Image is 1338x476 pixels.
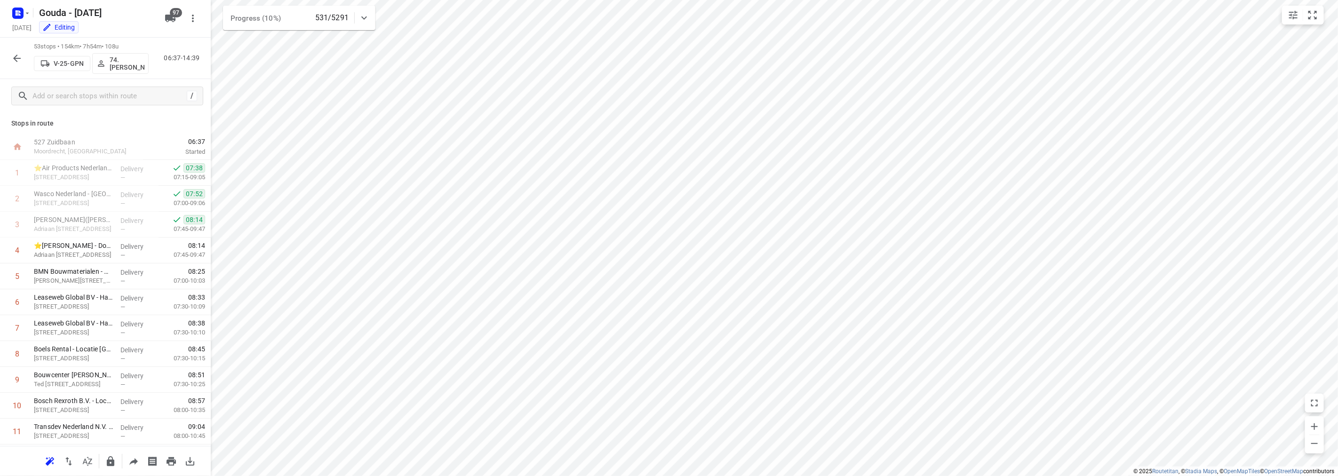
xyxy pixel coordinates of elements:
[120,164,155,174] p: Delivery
[120,216,155,225] p: Delivery
[34,147,132,156] p: Moordrecht, [GEOGRAPHIC_DATA]
[1152,468,1179,475] a: Routetitan
[34,396,113,405] p: Bosch Rexroth B.V. - Locatie Haarlem(Bardo van Nieuwburg)
[110,56,144,71] p: 74.Edwin van Riemsdijk
[183,215,205,224] span: 08:14
[231,14,281,23] span: Progress (10%)
[120,268,155,277] p: Delivery
[120,423,155,432] p: Delivery
[42,23,75,32] div: You are currently in edit mode.
[164,53,203,63] p: 06:37-14:39
[183,163,205,173] span: 07:38
[159,250,205,260] p: 07:45-09:47
[8,22,35,33] h5: Project date
[120,303,125,310] span: —
[159,198,205,208] p: 07:00-09:06
[34,318,113,328] p: Leaseweb Global BV - Haarlem Customer Care(Jolinde en Lisette)
[34,189,113,198] p: Wasco Nederland - Haarlem(Wouter Breel)
[172,163,182,173] svg: Done
[159,302,205,311] p: 07:30-10:09
[172,189,182,198] svg: Done
[223,6,375,30] div: Progress (10%)531/5291
[159,276,205,286] p: 07:00-10:03
[188,318,205,328] span: 08:38
[159,328,205,337] p: 07:30-10:10
[13,401,22,410] div: 10
[34,198,113,208] p: Kousenmakersweg 1, Haarlem
[120,174,125,181] span: —
[54,60,84,67] p: V-25-GPN
[120,294,155,303] p: Delivery
[15,349,19,358] div: 8
[120,200,125,207] span: —
[120,226,125,233] span: —
[34,215,113,224] p: Kennemer Lyceum - Leerlingen(Dennis Booms)
[170,8,182,17] span: 97
[34,344,113,354] p: Boels Rental - Locatie Haarlem(Frank Swart)
[34,163,113,173] p: ⭐Air Products Nederland B.V. - Amsterdam(Antoinette/Bianca)
[143,456,162,465] span: Print shipping labels
[1185,468,1217,475] a: Stadia Maps
[120,242,155,251] p: Delivery
[1264,468,1303,475] a: OpenStreetMap
[34,380,113,389] p: Ted Vermeulenweg 6, Haarlem
[159,224,205,234] p: 07:45-09:47
[15,298,19,307] div: 6
[120,252,125,259] span: —
[11,119,199,128] p: Stops in route
[159,405,205,415] p: 08:00-10:35
[92,53,149,74] button: 74.[PERSON_NAME]
[32,89,187,103] input: Add or search stops within route
[162,456,181,465] span: Print route
[34,173,113,182] p: Schalkwijkpolderweg 2, Halfweg
[188,422,205,431] span: 09:04
[120,319,155,329] p: Delivery
[15,246,19,255] div: 4
[1282,6,1324,24] div: small contained button group
[159,354,205,363] p: 07:30-10:15
[120,433,125,440] span: —
[124,456,143,465] span: Share route
[181,456,199,465] span: Download route
[34,302,113,311] p: [STREET_ADDRESS]
[1133,468,1334,475] li: © 2025 , © , © © contributors
[143,137,205,146] span: 06:37
[120,190,155,199] p: Delivery
[34,137,132,147] p: 527 Zuidbaan
[1303,6,1322,24] button: Fit zoom
[34,370,113,380] p: Bouwcenter Filippo(Susan Gregor )
[188,241,205,250] span: 08:14
[120,345,155,355] p: Delivery
[120,397,155,406] p: Delivery
[120,407,125,414] span: —
[15,168,19,177] div: 1
[161,9,180,28] button: 97
[15,324,19,333] div: 7
[15,272,19,281] div: 5
[34,42,149,51] p: 53 stops • 154km • 7h54m • 108u
[120,371,155,381] p: Delivery
[15,220,19,229] div: 3
[188,396,205,405] span: 08:57
[120,278,125,285] span: —
[120,381,125,388] span: —
[159,173,205,182] p: 07:15-09:05
[34,224,113,234] p: Adriaan Stoopplein 7, Overveen
[183,189,205,198] span: 07:52
[35,5,157,20] h5: Rename
[172,215,182,224] svg: Done
[13,427,22,436] div: 11
[143,147,205,157] p: Started
[1284,6,1303,24] button: Map settings
[187,91,197,101] div: /
[59,456,78,465] span: Reverse route
[1224,468,1260,475] a: OpenMapTiles
[34,354,113,363] p: [STREET_ADDRESS]
[34,267,113,276] p: BMN Bouwmaterialen - Haarlem IJzerwaren(Michiel Mantel)
[34,293,113,302] p: Leaseweb Global BV - Haarlem Provisioning(Marieke / Mieke)
[34,422,113,431] p: Transdev Nederland N.V. Openbaar Vervoer B.V. - Haarlem(Douwe Dijkstra)
[120,329,125,336] span: —
[120,355,125,362] span: —
[15,194,19,203] div: 2
[159,431,205,441] p: 08:00-10:45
